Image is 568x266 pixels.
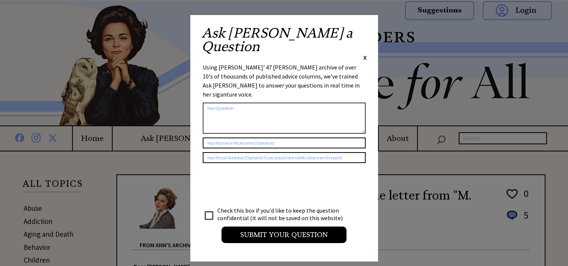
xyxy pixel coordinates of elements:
[202,26,367,53] h2: Ask [PERSON_NAME] a Question
[203,138,366,148] input: Your Name or Nickname (Optional)
[217,206,350,222] td: Check this box if you'd like to keep the question confidential (it will not be saved on this webs...
[203,171,317,200] iframe: reCAPTCHA
[363,54,367,61] span: X
[203,152,366,163] input: Your Email Address (Optional if you would like notifications on this post)
[221,227,347,243] input: Submit your Question
[203,63,366,99] div: Using [PERSON_NAME]' 47 [PERSON_NAME] archive of over 10's of thousands of published advice colum...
